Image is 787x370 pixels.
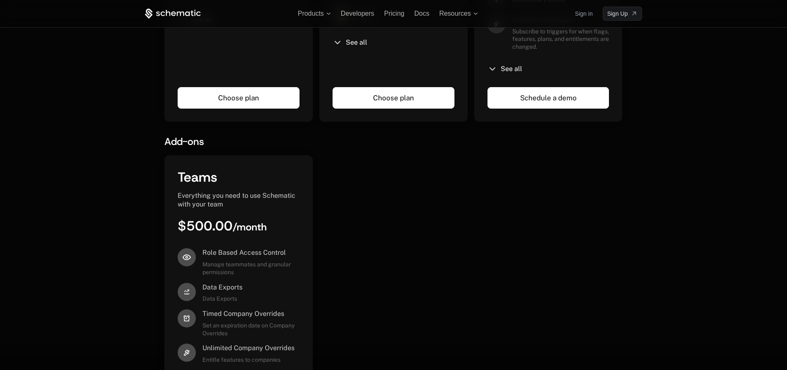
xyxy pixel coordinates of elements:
span: Role Based Access Control [202,248,286,257]
a: Choose plan [178,87,300,109]
i: eye [178,248,196,266]
i: alarm [178,309,196,327]
span: Data Exports [202,295,243,303]
a: Docs [414,10,429,17]
span: Teams [178,168,217,186]
span: Resources [439,10,471,17]
i: chevron-down [333,38,342,47]
a: Developers [341,10,374,17]
i: chevron-down [487,64,497,74]
a: Sign in [575,7,593,20]
a: Pricing [384,10,404,17]
span: Set an expiration date on Company Overrides [202,322,300,337]
span: $500.00 [178,217,267,235]
a: Schedule a demo [487,87,609,109]
span: Data Exports [202,283,243,292]
span: Entitle features to companies [202,356,295,364]
span: See all [346,39,367,46]
span: Add-ons [164,135,204,148]
span: See all [501,66,522,72]
span: Subscribe to triggers for when flags, features, plans, and entitlements are changed. [512,28,609,51]
span: Unlimited Company Overrides [202,344,295,353]
sub: / month [233,221,267,234]
span: Products [298,10,324,17]
span: Manage teammates and granular permissions [202,261,300,276]
span: Timed Company Overrides [202,309,284,318]
span: Everything you need to use Schematic with your team [178,192,295,209]
i: hammer [178,344,196,362]
a: Choose plan [333,87,454,109]
a: [object Object] [603,7,642,21]
i: arrow-analytics [178,283,196,301]
span: Sign Up [607,9,628,18]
